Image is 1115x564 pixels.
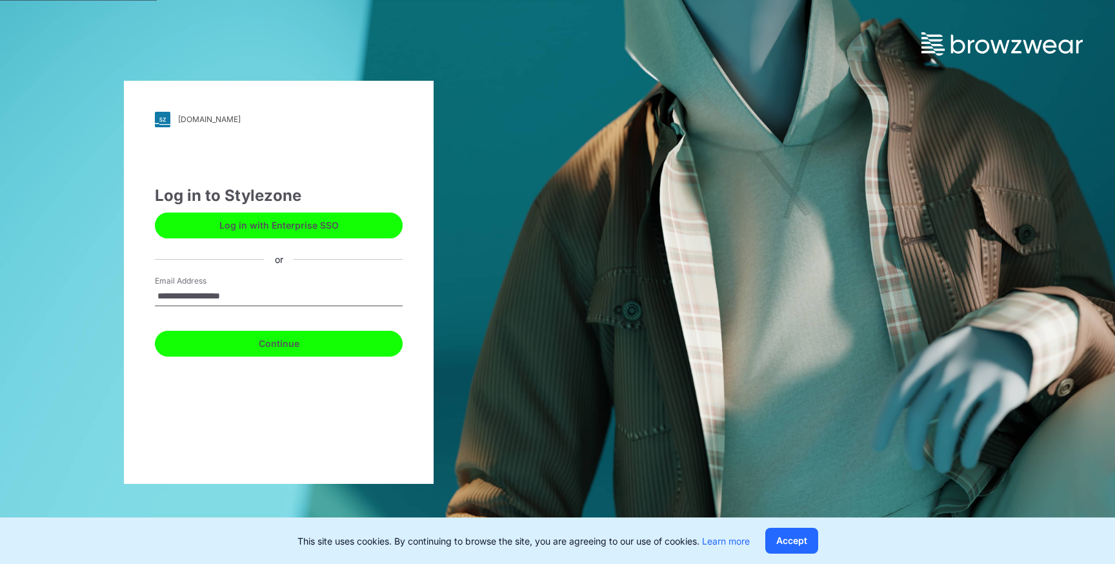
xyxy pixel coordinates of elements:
img: svg+xml;base64,PHN2ZyB3aWR0aD0iMjgiIGhlaWdodD0iMjgiIHZpZXdCb3g9IjAgMCAyOCAyOCIgZmlsbD0ibm9uZSIgeG... [155,112,170,127]
div: Log in to Stylezone [155,184,403,207]
div: [DOMAIN_NAME] [178,114,241,124]
img: browzwear-logo.73288ffb.svg [921,32,1083,56]
button: Continue [155,331,403,357]
div: or [265,253,294,266]
p: This site uses cookies. By continuing to browse the site, you are agreeing to our use of cookies. [297,534,750,548]
label: Email Address [155,275,245,287]
button: Log in with Enterprise SSO [155,213,403,238]
a: Learn more [702,536,750,547]
button: Accept [765,528,818,554]
a: [DOMAIN_NAME] [155,112,403,127]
